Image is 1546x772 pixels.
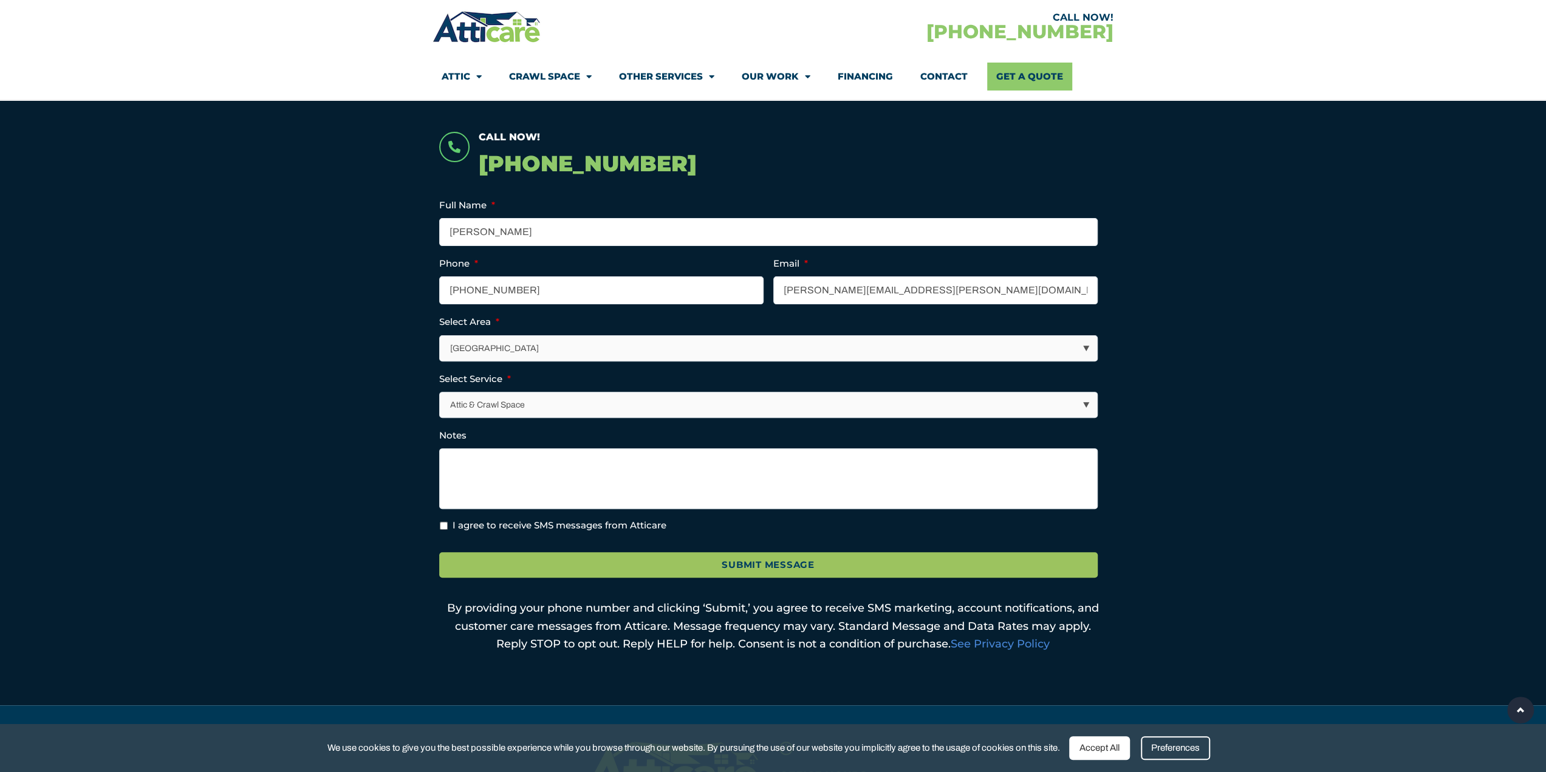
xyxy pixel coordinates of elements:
[742,63,810,91] a: Our Work
[987,63,1072,91] a: Get A Quote
[327,740,1060,756] span: We use cookies to give you the best possible experience while you browse through our website. By ...
[1069,736,1130,760] div: Accept All
[453,519,666,533] label: I agree to receive SMS messages from Atticare
[479,131,540,143] span: Call Now!
[439,316,499,328] label: Select Area
[773,258,808,270] label: Email
[509,63,592,91] a: Crawl Space
[951,637,1050,651] a: See Privacy Policy
[442,63,1104,91] nav: Menu
[619,63,714,91] a: Other Services
[439,373,511,385] label: Select Service
[920,63,967,91] a: Contact
[442,63,482,91] a: Attic
[439,258,478,270] label: Phone
[439,199,495,211] label: Full Name
[439,552,1098,578] input: Submit Message
[1141,736,1210,760] div: Preferences
[837,63,892,91] a: Financing
[439,429,467,442] label: Notes
[773,13,1113,22] div: CALL NOW!
[439,599,1107,654] p: By providing your phone number and clicking ‘Submit,’ you agree to receive SMS marketing, account...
